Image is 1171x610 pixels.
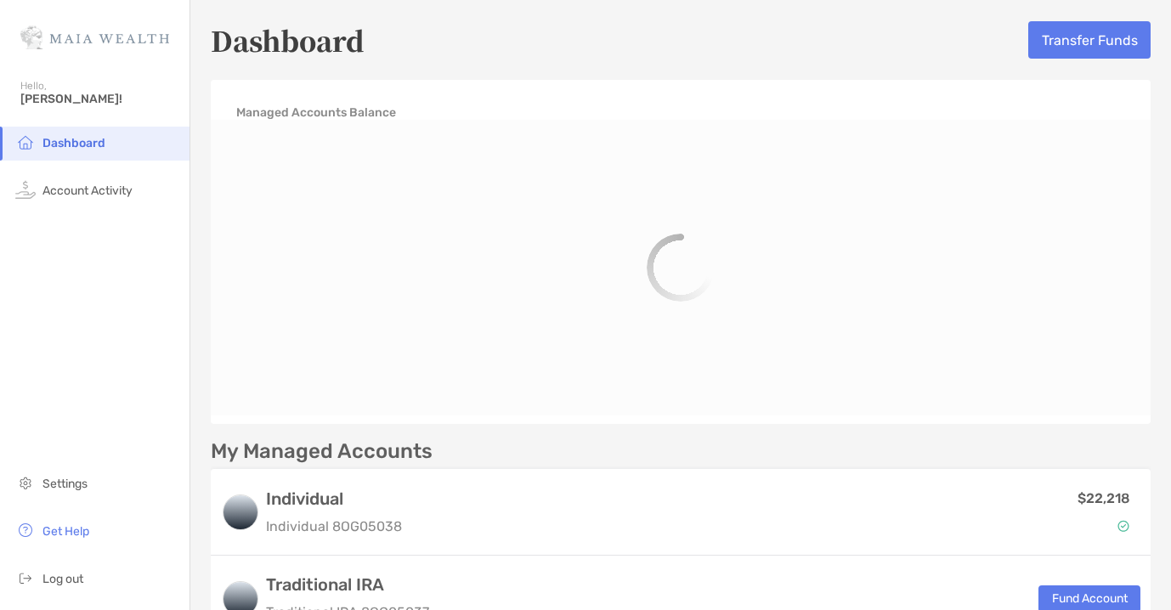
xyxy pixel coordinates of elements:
[42,136,105,150] span: Dashboard
[42,572,83,586] span: Log out
[266,574,429,595] h3: Traditional IRA
[1028,21,1151,59] button: Transfer Funds
[15,520,36,540] img: get-help icon
[15,472,36,493] img: settings icon
[42,524,89,539] span: Get Help
[211,20,365,59] h5: Dashboard
[42,477,88,491] span: Settings
[266,489,402,509] h3: Individual
[223,495,257,529] img: logo account
[20,92,179,106] span: [PERSON_NAME]!
[20,7,169,68] img: Zoe Logo
[1078,488,1130,509] p: $22,218
[266,516,402,537] p: Individual 8OG05038
[15,132,36,152] img: household icon
[236,105,396,120] h4: Managed Accounts Balance
[211,441,433,462] p: My Managed Accounts
[1117,520,1129,532] img: Account Status icon
[42,184,133,198] span: Account Activity
[15,568,36,588] img: logout icon
[15,179,36,200] img: activity icon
